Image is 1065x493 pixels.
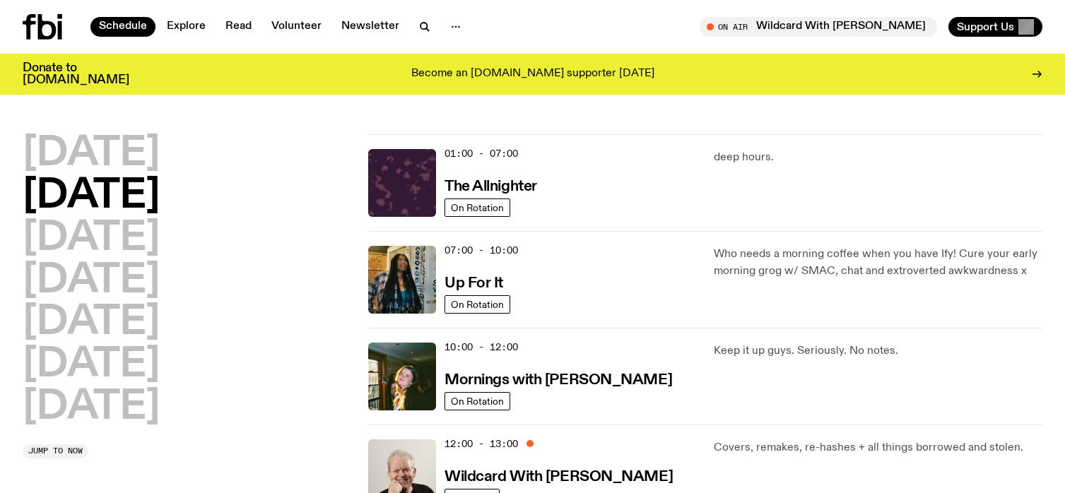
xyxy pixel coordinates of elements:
[217,17,260,37] a: Read
[451,396,504,406] span: On Rotation
[23,261,160,301] button: [DATE]
[714,439,1042,456] p: Covers, remakes, re-hashes + all things borrowed and stolen.
[28,447,83,455] span: Jump to now
[948,17,1042,37] button: Support Us
[23,219,160,259] button: [DATE]
[23,177,160,216] button: [DATE]
[445,147,518,160] span: 01:00 - 07:00
[23,303,160,343] button: [DATE]
[445,273,503,291] a: Up For It
[957,20,1014,33] span: Support Us
[445,467,673,485] a: Wildcard With [PERSON_NAME]
[333,17,408,37] a: Newsletter
[451,299,504,309] span: On Rotation
[445,244,518,257] span: 07:00 - 10:00
[23,62,129,86] h3: Donate to [DOMAIN_NAME]
[451,202,504,213] span: On Rotation
[23,345,160,385] button: [DATE]
[23,444,88,458] button: Jump to now
[445,177,537,194] a: The Allnighter
[368,343,436,410] img: Freya smiles coyly as she poses for the image.
[445,373,672,388] h3: Mornings with [PERSON_NAME]
[445,276,503,291] h3: Up For It
[445,370,672,388] a: Mornings with [PERSON_NAME]
[445,179,537,194] h3: The Allnighter
[714,343,1042,360] p: Keep it up guys. Seriously. No notes.
[263,17,330,37] a: Volunteer
[445,198,510,217] a: On Rotation
[714,246,1042,280] p: Who needs a morning coffee when you have Ify! Cure your early morning grog w/ SMAC, chat and extr...
[445,340,518,354] span: 10:00 - 12:00
[445,470,673,485] h3: Wildcard With [PERSON_NAME]
[368,246,436,314] img: Ify - a Brown Skin girl with black braided twists, looking up to the side with her tongue stickin...
[714,149,1042,166] p: deep hours.
[445,295,510,314] a: On Rotation
[700,17,937,37] button: On AirWildcard With [PERSON_NAME]
[23,388,160,427] button: [DATE]
[445,392,510,410] a: On Rotation
[158,17,214,37] a: Explore
[445,437,518,451] span: 12:00 - 13:00
[90,17,155,37] a: Schedule
[23,134,160,174] button: [DATE]
[411,68,654,81] p: Become an [DOMAIN_NAME] supporter [DATE]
